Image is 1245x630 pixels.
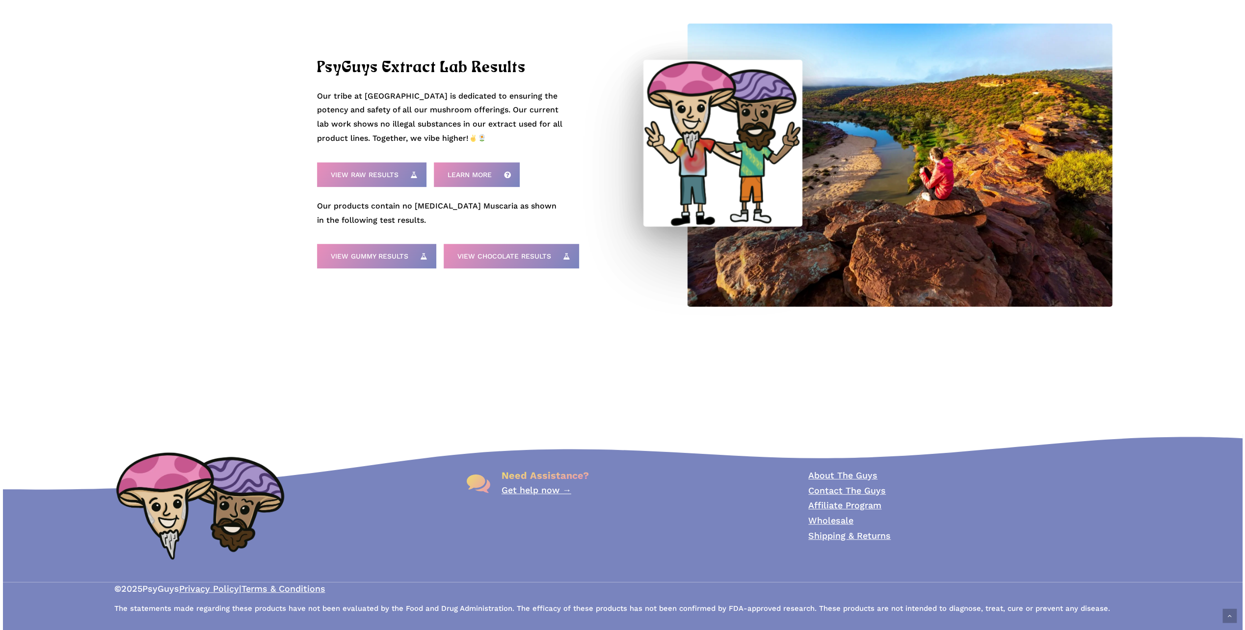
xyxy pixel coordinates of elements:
[808,515,853,525] a: Wholesale
[434,162,520,187] a: Learn More
[114,583,121,594] b: ©
[1222,609,1237,623] a: Back to top
[808,530,891,541] a: Shipping & Returns
[317,58,378,79] span: PsyGuys
[448,170,492,180] span: Learn More
[440,58,468,79] span: Lab
[808,470,877,480] a: About The Guys
[478,134,486,142] img: 🌼
[114,583,325,596] span: PsyGuys |
[502,470,589,481] span: Need Assistance?
[469,134,477,142] img: ✌️
[317,57,572,79] h2: PsyGuys Extract Lab Results
[317,244,436,268] a: View Gummy Results
[444,244,579,268] a: View Chocolate Results
[317,162,426,187] a: View Raw Results
[502,485,571,495] a: Get help now →
[808,485,886,496] a: Contact The Guys
[457,251,551,261] span: View Chocolate Results
[331,170,398,180] span: View Raw Results
[241,583,325,594] a: Terms & Conditions
[114,441,286,570] img: PsyGuys Heads Logo
[382,58,436,79] span: Extract
[472,58,526,79] span: Results
[331,251,408,261] span: View Gummy Results
[317,89,562,146] p: Our tribe at [GEOGRAPHIC_DATA] is dedicated to ensuring the potency and safety of all our mushroo...
[808,500,881,510] a: Affiliate Program
[317,199,562,228] p: Our products contain no [MEDICAL_DATA] Muscaria as shown in the following test results.
[121,583,142,594] span: 2025
[179,583,239,594] a: Privacy Policy
[114,604,1110,615] span: The statements made regarding these products have not been evaluated by the Food and Drug Adminis...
